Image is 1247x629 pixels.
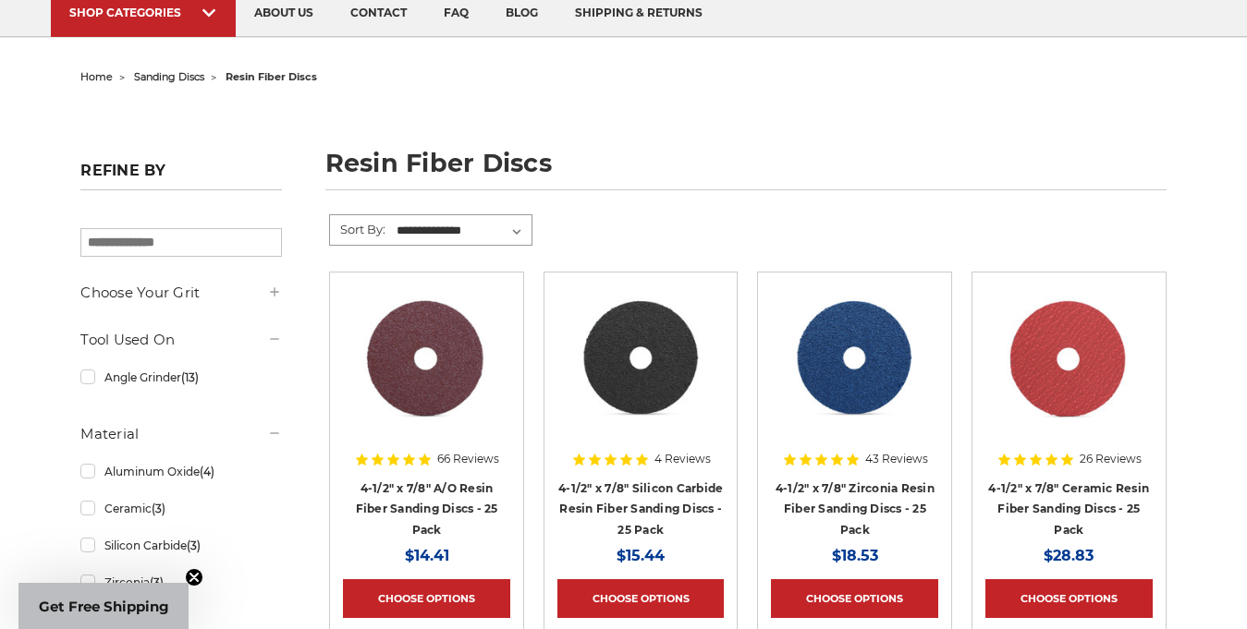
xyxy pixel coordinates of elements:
[80,361,282,393] a: Angle Grinder
[557,285,725,453] a: 4.5 Inch Silicon Carbide Resin Fiber Discs
[80,492,282,525] a: Ceramic
[181,370,199,384] span: (13)
[200,465,214,478] span: (4)
[994,285,1143,433] img: 4-1/2" ceramic resin fiber disc
[39,598,169,615] span: Get Free Shipping
[80,455,282,488] a: Aluminum Oxide
[343,579,510,618] a: Choose Options
[80,529,282,562] a: Silicon Carbide
[152,502,165,515] span: (3)
[1080,454,1142,465] span: 26 Reviews
[567,285,715,433] img: 4.5 Inch Silicon Carbide Resin Fiber Discs
[150,575,164,589] span: (3)
[985,285,1153,453] a: 4-1/2" ceramic resin fiber disc
[325,151,1167,190] h1: resin fiber discs
[780,285,929,433] img: 4-1/2" zirc resin fiber disc
[771,285,938,453] a: 4-1/2" zirc resin fiber disc
[80,329,282,351] h5: Tool Used On
[771,579,938,618] a: Choose Options
[558,481,723,537] a: 4-1/2" x 7/8" Silicon Carbide Resin Fiber Sanding Discs - 25 Pack
[1044,547,1094,564] span: $28.83
[776,481,935,537] a: 4-1/2" x 7/8" Zirconia Resin Fiber Sanding Discs - 25 Pack
[185,568,203,587] button: Close teaser
[134,70,204,83] a: sanding discs
[18,583,189,629] div: Get Free ShippingClose teaser
[69,6,217,19] div: SHOP CATEGORIES
[351,285,502,433] img: 4.5 inch resin fiber disc
[80,282,282,304] h5: Choose Your Grit
[343,285,510,453] a: 4.5 inch resin fiber disc
[654,454,711,465] span: 4 Reviews
[330,215,385,243] label: Sort By:
[832,547,878,564] span: $18.53
[226,70,317,83] span: resin fiber discs
[80,423,282,445] h5: Material
[988,481,1149,537] a: 4-1/2" x 7/8" Ceramic Resin Fiber Sanding Discs - 25 Pack
[356,481,498,537] a: 4-1/2" x 7/8" A/O Resin Fiber Sanding Discs - 25 Pack
[80,566,282,599] a: Zirconia
[405,547,449,564] span: $14.41
[865,454,928,465] span: 43 Reviews
[437,454,499,465] span: 66 Reviews
[394,217,532,245] select: Sort By:
[80,162,282,190] h5: Refine by
[187,538,201,552] span: (3)
[80,70,113,83] a: home
[557,579,725,618] a: Choose Options
[617,547,665,564] span: $15.44
[985,579,1153,618] a: Choose Options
